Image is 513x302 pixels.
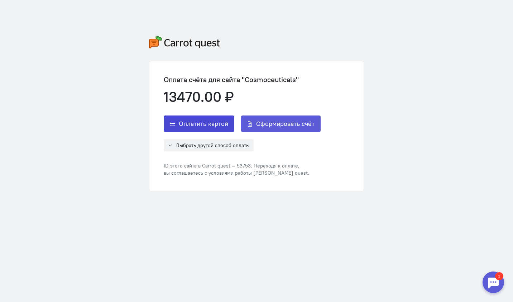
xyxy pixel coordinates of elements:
div: 13470.00 ₽ [164,89,321,105]
button: Оплатить картой [164,115,234,132]
span: Выбрать другой способ оплаты [176,142,250,148]
span: Сформировать счёт [256,119,315,128]
span: Оплатить картой [179,119,228,128]
button: Сформировать счёт [241,115,321,132]
div: 1 [16,4,24,12]
div: Оплата счёта для сайта "Cosmoceuticals" [164,76,321,84]
img: carrot-quest-logo.svg [149,36,220,48]
div: ID этого сайта в Carrot quest — 53753. Переходя к оплате, вы соглашаетесь с условиями работы [PER... [164,162,321,176]
button: Выбрать другой способ оплаты [164,139,254,151]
